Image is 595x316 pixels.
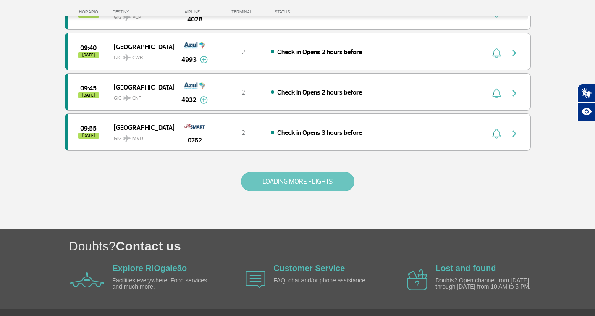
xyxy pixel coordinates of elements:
[492,48,501,58] img: sino-painel-voo.svg
[123,135,131,142] img: destiny_airplane.svg
[435,263,496,273] a: Lost and found
[114,122,168,133] span: [GEOGRAPHIC_DATA]
[200,56,208,63] img: mais-info-painel-voo.svg
[116,239,181,253] span: Contact us
[577,84,595,103] button: Abrir tradutor de língua de sinais.
[80,45,97,51] span: 2025-09-28 09:40:00
[67,9,113,15] div: HORÁRIO
[114,50,168,62] span: GIG
[277,48,362,56] span: Check in Opens 2 hours before
[270,9,339,15] div: STATUS
[492,129,501,139] img: sino-painel-voo.svg
[132,95,141,102] span: CNF
[132,135,143,142] span: MVD
[277,88,362,97] span: Check in Opens 2 hours before
[174,9,216,15] div: AIRLINE
[123,54,131,61] img: destiny_airplane.svg
[241,88,245,97] span: 2
[114,41,168,52] span: [GEOGRAPHIC_DATA]
[69,237,595,255] h1: Doubts?
[407,269,427,290] img: airplane icon
[577,84,595,121] div: Plugin de acessibilidade da Hand Talk.
[78,52,99,58] span: [DATE]
[123,95,131,101] img: destiny_airplane.svg
[241,172,354,191] button: LOADING MORE FLIGHTS
[113,9,174,15] div: DESTINY
[509,129,519,139] img: seta-direita-painel-voo.svg
[78,92,99,98] span: [DATE]
[241,48,245,56] span: 2
[435,277,532,290] p: Doubts? Open channel from [DATE] through [DATE] from 10 AM to 5 PM.
[216,9,270,15] div: TERMINAL
[114,82,168,92] span: [GEOGRAPHIC_DATA]
[113,263,187,273] a: Explore RIOgaleão
[492,88,501,98] img: sino-painel-voo.svg
[277,129,362,137] span: Check in Opens 3 hours before
[70,272,104,287] img: airplane icon
[577,103,595,121] button: Abrir recursos assistivos.
[132,54,143,62] span: CWB
[241,129,245,137] span: 2
[188,135,202,145] span: 0762
[80,85,97,91] span: 2025-09-28 09:45:00
[114,90,168,102] span: GIG
[78,133,99,139] span: [DATE]
[509,48,519,58] img: seta-direita-painel-voo.svg
[273,263,345,273] a: Customer Service
[80,126,97,132] span: 2025-09-28 09:55:00
[181,95,197,105] span: 4932
[181,55,197,65] span: 4993
[273,277,370,284] p: FAQ, chat and/or phone assistance.
[114,130,168,142] span: GIG
[113,277,209,290] p: Facilities everywhere. Food services and much more.
[246,271,265,288] img: airplane icon
[509,88,519,98] img: seta-direita-painel-voo.svg
[200,96,208,104] img: mais-info-painel-voo.svg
